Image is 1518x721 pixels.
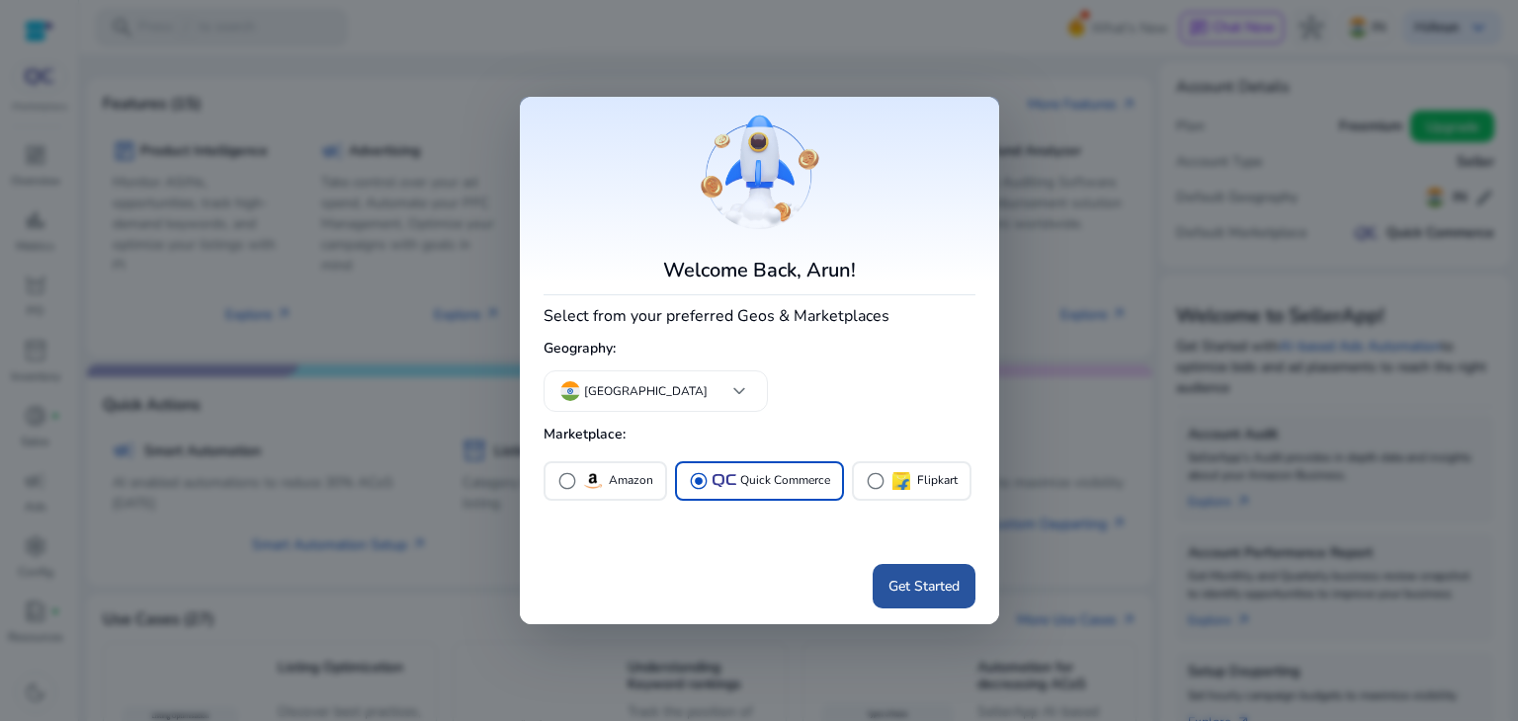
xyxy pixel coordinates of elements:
[917,470,958,491] p: Flipkart
[889,469,913,493] img: flipkart.svg
[873,564,975,608] button: Get Started
[609,470,653,491] p: Amazon
[740,470,830,491] p: Quick Commerce
[544,419,975,451] h5: Marketplace:
[727,379,751,403] span: keyboard_arrow_down
[560,381,580,401] img: in.svg
[713,474,736,487] img: QC-logo.svg
[544,333,975,365] h5: Geography:
[584,382,708,400] p: [GEOGRAPHIC_DATA]
[689,471,709,491] span: radio_button_checked
[581,469,605,493] img: amazon.svg
[866,471,885,491] span: radio_button_unchecked
[888,576,960,597] span: Get Started
[557,471,577,491] span: radio_button_unchecked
